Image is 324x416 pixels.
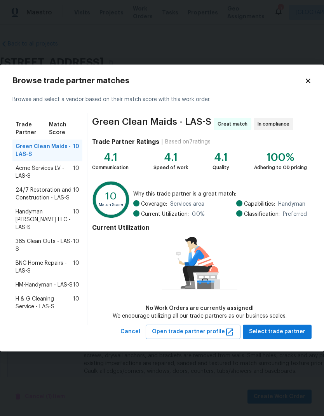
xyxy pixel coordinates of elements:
span: In compliance [258,120,293,128]
span: Handyman [PERSON_NAME] LLC - LAS-S [16,208,73,231]
span: 10 [73,164,79,180]
div: | [159,138,165,146]
button: Cancel [117,325,143,339]
span: 10 [73,208,79,231]
span: Current Utilization: [141,210,189,218]
text: 10 [105,191,117,202]
span: Services area [170,200,204,208]
span: Trade Partner [16,121,49,136]
h2: Browse trade partner matches [12,77,305,85]
span: Acme Services LV - LAS-S [16,164,73,180]
span: 24/7 Restoration and Construction - LAS-S [16,186,73,202]
span: Capabilities: [244,200,275,208]
div: Quality [213,164,229,171]
h4: Current Utilization [92,224,307,232]
div: Adhering to OD pricing [254,164,307,171]
span: Green Clean Maids - LAS-S [92,118,211,130]
div: No Work Orders are currently assigned! [113,304,287,312]
span: 365 Clean Outs - LAS-S [16,238,73,253]
div: We encourage utilizing all our trade partners as our business scales. [113,312,287,320]
span: BNC Home Repairs - LAS-S [16,259,73,275]
span: 10 [73,143,79,158]
span: H & G Cleaning Service - LAS-S [16,295,73,311]
h4: Trade Partner Ratings [92,138,159,146]
div: Browse and select a vendor based on their match score with this work order. [12,86,312,113]
span: Classification: [244,210,280,218]
span: 10 [73,186,79,202]
span: Select trade partner [249,327,305,337]
span: 10 [73,281,79,289]
span: 10 [73,238,79,253]
span: Open trade partner profile [152,327,234,337]
span: Great match [218,120,251,128]
div: Speed of work [153,164,188,171]
span: Match Score [49,121,79,136]
div: Based on 7 ratings [165,138,211,146]
button: Open trade partner profile [146,325,240,339]
div: 4.1 [213,154,229,161]
div: Communication [92,164,129,171]
span: 0.0 % [192,210,205,218]
span: Preferred [283,210,307,218]
span: Green Clean Maids - LAS-S [16,143,73,158]
span: 10 [73,259,79,275]
span: HM-Handyman - LAS-S [16,281,73,289]
span: Why this trade partner is a great match: [133,190,307,198]
span: Cancel [120,327,140,337]
span: Handyman [278,200,305,208]
div: 100% [254,154,307,161]
button: Select trade partner [243,325,312,339]
text: Match Score [99,203,124,207]
div: 4.1 [153,154,188,161]
span: 10 [73,295,79,311]
div: 4.1 [92,154,129,161]
span: Coverage: [141,200,167,208]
